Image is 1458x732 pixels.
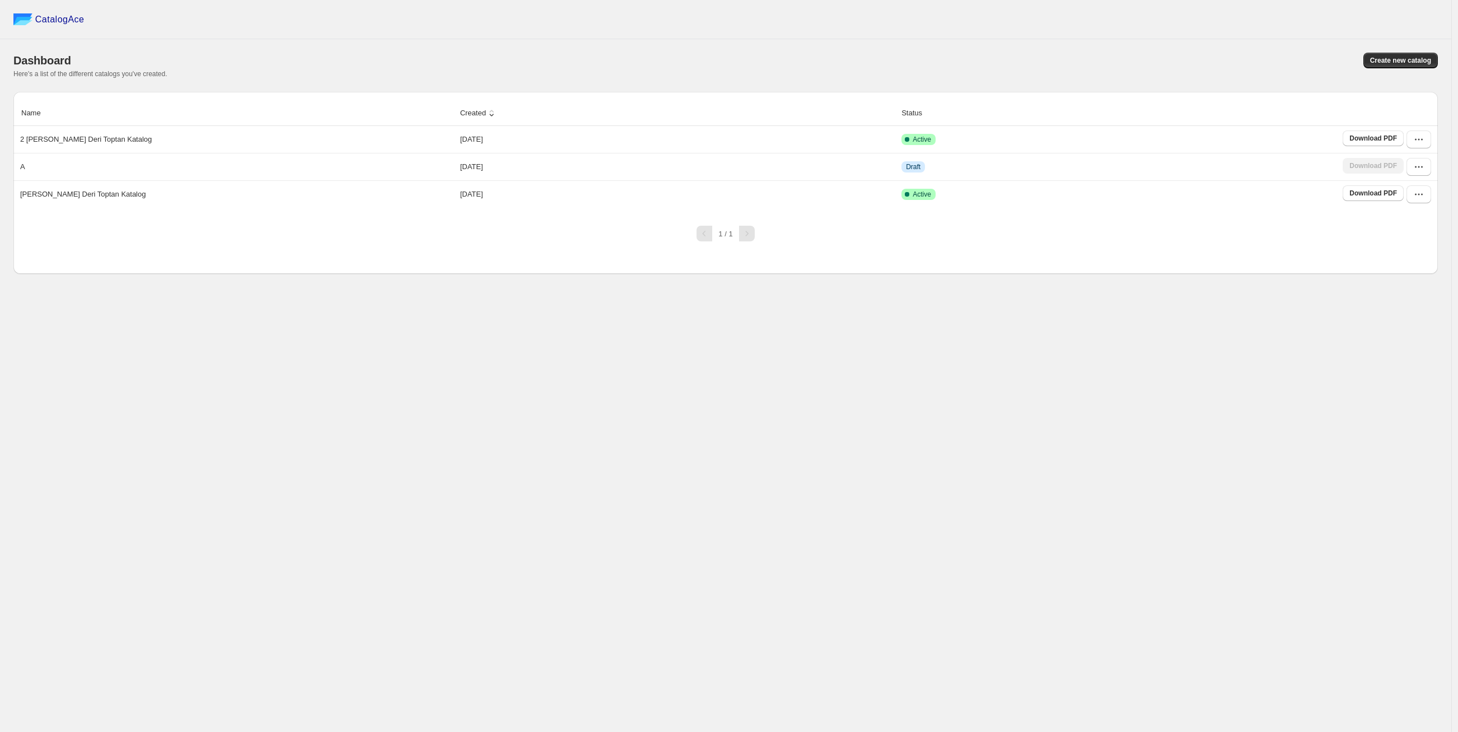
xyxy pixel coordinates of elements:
p: A [20,161,25,172]
span: Draft [906,162,920,171]
button: Created [459,102,499,124]
span: Download PDF [1349,134,1397,143]
span: Download PDF [1349,189,1397,198]
p: [PERSON_NAME] Deri Toptan Katalog [20,189,146,200]
button: Create new catalog [1363,53,1438,68]
span: Active [913,190,931,199]
td: [DATE] [457,153,899,180]
span: Create new catalog [1370,56,1431,65]
button: Name [20,102,54,124]
p: 2 [PERSON_NAME] Deri Toptan Katalog [20,134,152,145]
span: CatalogAce [35,14,85,25]
td: [DATE] [457,126,899,153]
span: 1 / 1 [718,230,732,238]
span: Here's a list of the different catalogs you've created. [13,70,167,78]
a: Download PDF [1343,130,1404,146]
span: Dashboard [13,54,71,67]
td: [DATE] [457,180,899,208]
span: Active [913,135,931,144]
button: Status [900,102,935,124]
img: catalog ace [13,13,32,25]
a: Download PDF [1343,185,1404,201]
